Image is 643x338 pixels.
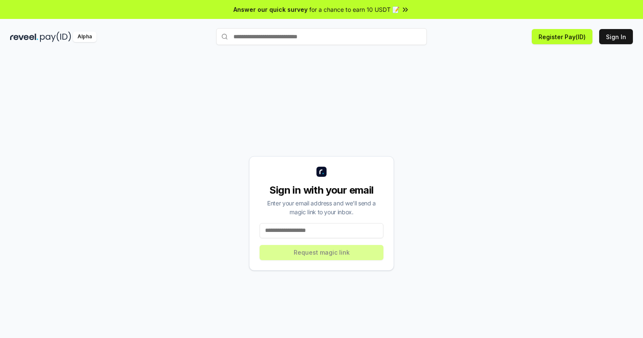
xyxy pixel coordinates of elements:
img: logo_small [316,167,327,177]
div: Enter your email address and we’ll send a magic link to your inbox. [260,199,383,216]
span: Answer our quick survey [233,5,308,14]
img: pay_id [40,32,71,42]
button: Register Pay(ID) [532,29,592,44]
img: reveel_dark [10,32,38,42]
span: for a chance to earn 10 USDT 📝 [309,5,399,14]
button: Sign In [599,29,633,44]
div: Sign in with your email [260,184,383,197]
div: Alpha [73,32,96,42]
